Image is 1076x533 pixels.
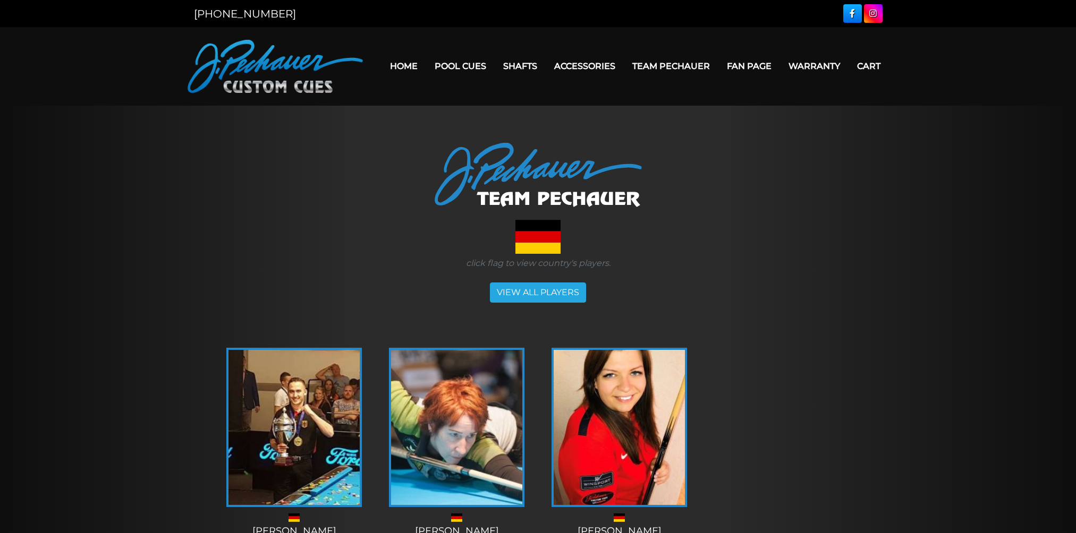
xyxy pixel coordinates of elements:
a: Home [382,53,426,80]
a: Cart [849,53,889,80]
i: click flag to view country's players. [466,258,611,268]
a: Accessories [546,53,624,80]
img: manou-5-225x320.jpg [391,350,522,505]
img: Patrick-Hofmann-225x320.jpg [228,350,360,505]
a: Pool Cues [426,53,495,80]
img: Pechauer Custom Cues [188,40,363,93]
a: Shafts [495,53,546,80]
img: melanie-sussenguth-225x320.jpg [554,350,685,505]
a: VIEW ALL PLAYERS [490,282,586,303]
a: Fan Page [718,53,780,80]
a: Warranty [780,53,849,80]
a: [PHONE_NUMBER] [194,7,296,20]
a: Team Pechauer [624,53,718,80]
